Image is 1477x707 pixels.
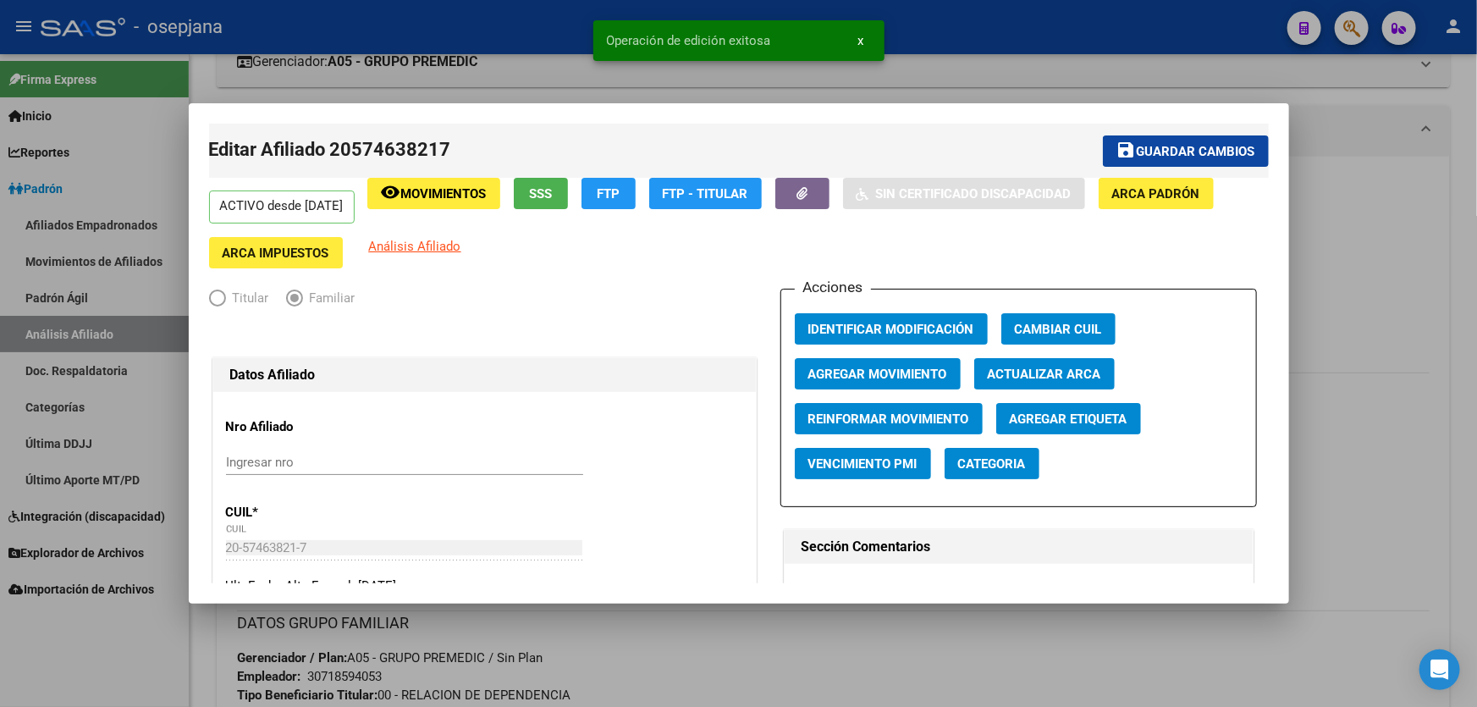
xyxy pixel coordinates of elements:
span: Categoria [958,456,1026,472]
button: Agregar Movimiento [795,358,961,389]
button: Movimientos [367,178,500,209]
mat-icon: remove_red_eye [381,182,401,202]
span: FTP [597,186,620,202]
span: Sin Certificado Discapacidad [876,186,1072,202]
span: Vencimiento PMI [808,456,918,472]
h3: Acciones [795,276,871,298]
span: Identificar Modificación [808,322,974,337]
span: Operación de edición exitosa [607,32,771,49]
span: SSS [529,186,552,202]
mat-radio-group: Elija una opción [209,294,372,309]
mat-icon: save [1116,140,1137,160]
h1: Datos Afiliado [230,365,739,385]
div: Open Intercom Messenger [1419,649,1460,690]
button: ARCA Padrón [1099,178,1214,209]
button: FTP - Titular [649,178,762,209]
button: SSS [514,178,568,209]
button: ARCA Impuestos [209,237,343,268]
span: Cambiar CUIL [1015,322,1102,337]
button: Guardar cambios [1103,135,1269,167]
button: Identificar Modificación [795,313,988,345]
button: x [845,25,878,56]
p: ACTIVO desde [DATE] [209,191,355,224]
button: FTP [581,178,636,209]
span: Agregar Etiqueta [1010,411,1127,427]
span: x [858,33,864,48]
button: Actualizar ARCA [974,358,1115,389]
button: Agregar Etiqueta [996,403,1141,434]
button: Reinformar Movimiento [795,403,983,434]
div: Ult. Fecha Alta Formal: [DATE] [226,577,743,596]
span: Reinformar Movimiento [808,411,969,427]
span: Actualizar ARCA [988,367,1101,382]
h1: Sección Comentarios [802,537,1236,557]
span: Movimientos [401,186,487,202]
span: Titular [226,289,269,308]
span: Guardar cambios [1137,144,1255,159]
span: ARCA Padrón [1112,186,1200,202]
span: Análisis Afiliado [369,239,461,254]
p: Nro Afiliado [226,417,381,437]
button: Sin Certificado Discapacidad [843,178,1085,209]
p: CUIL [226,503,381,522]
span: Agregar Movimiento [808,367,947,382]
span: Familiar [303,289,355,308]
span: Editar Afiliado 20574638217 [209,139,451,160]
button: Vencimiento PMI [795,448,931,479]
span: FTP - Titular [663,186,748,202]
span: ARCA Impuestos [223,246,329,261]
button: Cambiar CUIL [1001,313,1116,345]
button: Categoria [945,448,1039,479]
